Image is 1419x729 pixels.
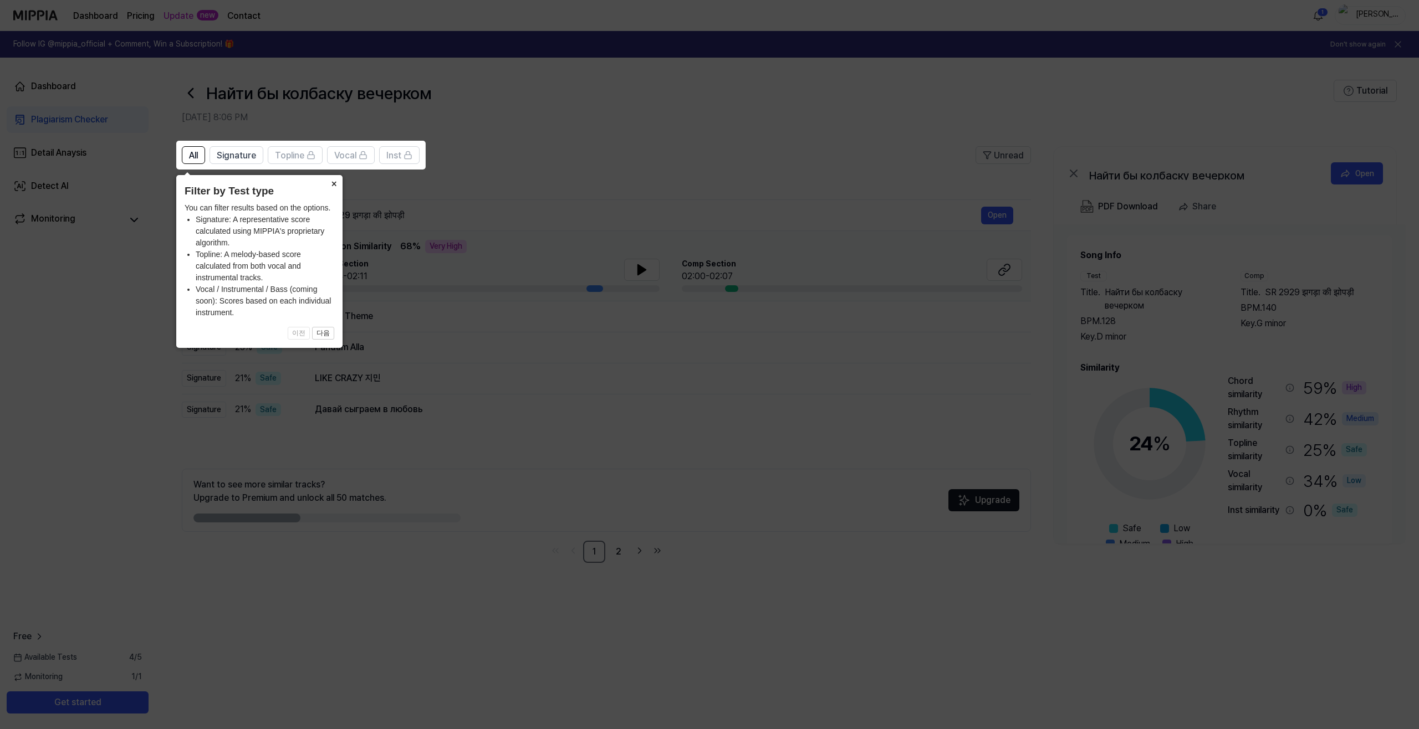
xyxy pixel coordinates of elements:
[312,327,334,340] button: 다음
[217,149,256,162] span: Signature
[268,146,323,164] button: Topline
[386,149,401,162] span: Inst
[182,146,205,164] button: All
[210,146,263,164] button: Signature
[189,149,198,162] span: All
[275,149,304,162] span: Topline
[196,249,334,284] li: Topline: A melody-based score calculated from both vocal and instrumental tracks.
[379,146,420,164] button: Inst
[325,175,343,191] button: Close
[334,149,356,162] span: Vocal
[196,284,334,319] li: Vocal / Instrumental / Bass (coming soon): Scores based on each individual instrument.
[185,202,334,319] div: You can filter results based on the options.
[185,183,334,199] header: Filter by Test type
[196,214,334,249] li: Signature: A representative score calculated using MIPPIA's proprietary algorithm.
[327,146,375,164] button: Vocal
